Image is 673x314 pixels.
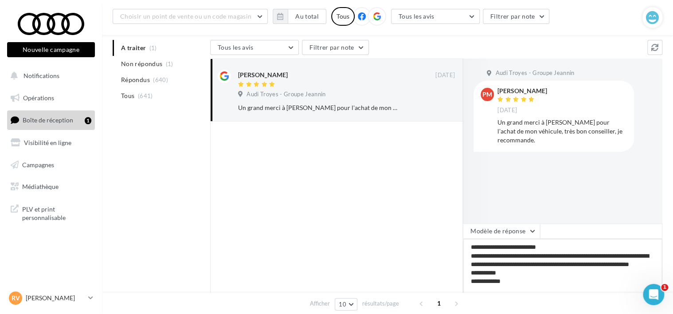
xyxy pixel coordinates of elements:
[5,110,97,130] a: Boîte de réception1
[24,139,71,146] span: Visibilité en ligne
[5,133,97,152] a: Visibilité en ligne
[495,69,574,77] span: Audi Troyes - Groupe Jeannin
[497,88,547,94] div: [PERSON_NAME]
[302,40,369,55] button: Filtrer par note
[288,9,326,24] button: Au total
[238,103,397,112] div: Un grand merci à [PERSON_NAME] pour l'achat de mon véhicule, très bon conseiller, je recommande.
[85,117,91,124] div: 1
[331,7,355,26] div: Tous
[166,60,173,67] span: (1)
[362,299,399,308] span: résultats/page
[113,9,268,24] button: Choisir un point de vente ou un code magasin
[26,294,85,302] p: [PERSON_NAME]
[482,90,492,99] span: PM
[22,161,54,168] span: Campagnes
[5,200,97,226] a: PLV et print personnalisable
[153,76,168,83] span: (640)
[5,156,97,174] a: Campagnes
[661,284,668,291] span: 1
[7,290,95,306] a: RV [PERSON_NAME]
[273,9,326,24] button: Au total
[22,203,91,222] span: PLV et print personnalisable
[138,92,153,99] span: (641)
[5,89,97,107] a: Opérations
[23,116,73,124] span: Boîte de réception
[5,177,97,196] a: Médiathèque
[391,9,480,24] button: Tous les avis
[335,298,357,310] button: 10
[23,72,59,79] span: Notifications
[399,12,434,20] span: Tous les avis
[121,91,134,100] span: Tous
[121,75,150,84] span: Répondus
[643,284,664,305] iframe: Intercom live chat
[120,12,251,20] span: Choisir un point de vente ou un code magasin
[218,43,254,51] span: Tous les avis
[238,71,288,79] div: [PERSON_NAME]
[483,9,550,24] button: Filtrer par note
[435,71,455,79] span: [DATE]
[23,94,54,102] span: Opérations
[497,106,517,114] span: [DATE]
[310,299,330,308] span: Afficher
[5,67,93,85] button: Notifications
[121,59,162,68] span: Non répondus
[497,118,627,145] div: Un grand merci à [PERSON_NAME] pour l'achat de mon véhicule, très bon conseiller, je recommande.
[463,224,540,239] button: Modèle de réponse
[22,183,59,190] span: Médiathèque
[210,40,299,55] button: Tous les avis
[247,90,325,98] span: Audi Troyes - Groupe Jeannin
[339,301,346,308] span: 10
[432,296,446,310] span: 1
[7,42,95,57] button: Nouvelle campagne
[12,294,20,302] span: RV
